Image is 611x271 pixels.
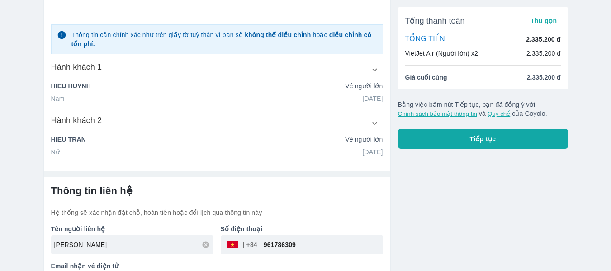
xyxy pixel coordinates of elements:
[488,110,510,117] button: Quy chế
[526,49,561,58] p: 2.335.200 đ
[527,73,561,82] span: 2.335.200 đ
[245,31,311,38] strong: không thể điều chỉnh
[51,115,102,126] h6: Hành khách 2
[51,225,105,233] b: Tên người liên hệ
[345,81,383,90] p: Vé người lớn
[527,14,561,27] button: Thu gọn
[51,185,383,197] h6: Thông tin liên hệ
[51,62,102,72] h6: Hành khách 1
[363,147,383,157] p: [DATE]
[221,225,263,233] b: Số điện thoại
[54,240,213,249] input: Ví dụ: NGUYEN VAN A
[470,134,496,143] span: Tiếp tục
[398,110,477,117] button: Chính sách bảo mật thông tin
[51,262,119,270] b: Email nhận vé điện tử
[51,135,86,144] p: HIEU TRAN
[405,73,447,82] span: Giá cuối cùng
[51,94,65,103] p: Nam
[51,147,60,157] p: Nữ
[398,100,568,118] p: Bằng việc bấm nút Tiếp tục, bạn đã đồng ý với và của Goyolo.
[51,81,91,90] p: HIEU HUYNH
[405,34,445,44] p: TỔNG TIỀN
[405,15,465,26] span: Tổng thanh toán
[345,135,383,144] p: Vé người lớn
[51,208,383,217] p: Hệ thống sẽ xác nhận đặt chỗ, hoàn tiền hoặc đổi lịch qua thông tin này
[405,49,478,58] p: VietJet Air (Người lớn) x2
[71,30,377,48] p: Thông tin cần chính xác như trên giấy tờ tuỳ thân vì bạn sẽ hoặc
[530,17,557,24] span: Thu gọn
[363,94,383,103] p: [DATE]
[398,129,568,149] button: Tiếp tục
[526,35,560,44] p: 2.335.200 đ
